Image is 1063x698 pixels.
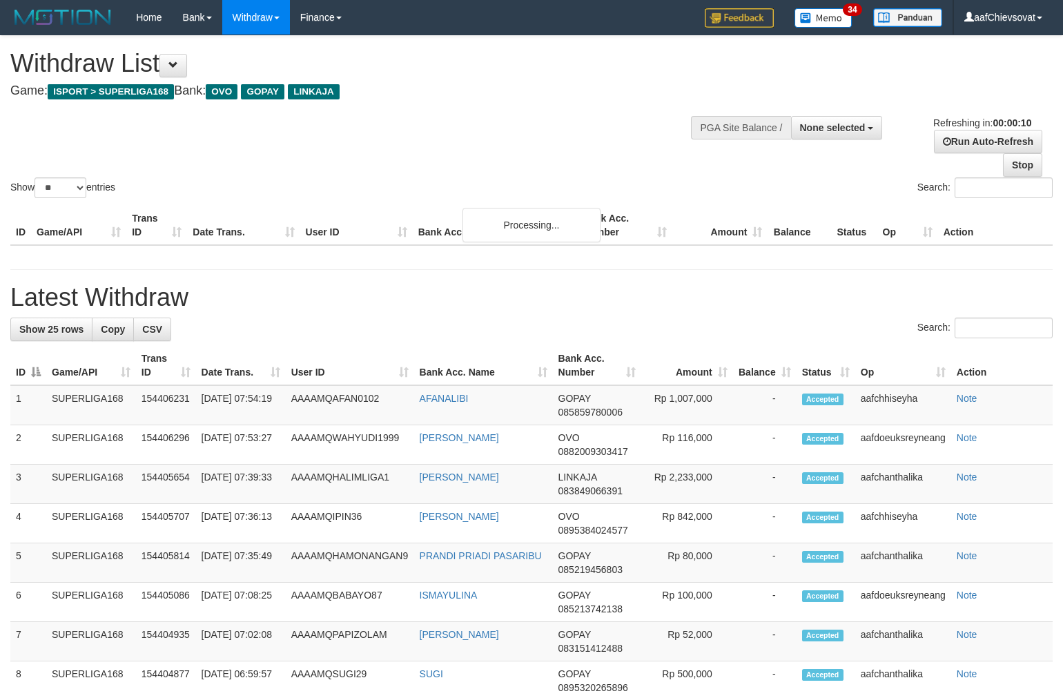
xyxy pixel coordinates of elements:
[558,446,628,457] span: Copy 0882009303417 to clipboard
[46,346,136,385] th: Game/API: activate to sort column ascending
[92,318,134,341] a: Copy
[133,318,171,341] a: CSV
[641,622,733,661] td: Rp 52,000
[558,643,623,654] span: Copy 083151412488 to clipboard
[10,583,46,622] td: 6
[196,543,286,583] td: [DATE] 07:35:49
[126,206,187,245] th: Trans ID
[19,324,84,335] span: Show 25 rows
[691,116,790,139] div: PGA Site Balance /
[558,393,591,404] span: GOPAY
[802,669,843,681] span: Accepted
[558,682,628,693] span: Copy 0895320265896 to clipboard
[558,407,623,418] span: Copy 085859780006 to clipboard
[136,504,196,543] td: 154405707
[957,590,977,601] a: Note
[142,324,162,335] span: CSV
[286,622,414,661] td: AAAAMQPAPIZOLAM
[917,318,1053,338] label: Search:
[136,543,196,583] td: 154405814
[558,590,591,601] span: GOPAY
[558,472,597,483] span: LINKAJA
[196,583,286,622] td: [DATE] 07:08:25
[641,583,733,622] td: Rp 100,000
[641,425,733,465] td: Rp 116,000
[558,525,628,536] span: Copy 0895384024577 to clipboard
[136,385,196,425] td: 154406231
[791,116,883,139] button: None selected
[641,465,733,504] td: Rp 2,233,000
[136,346,196,385] th: Trans ID: activate to sort column ascending
[993,117,1031,128] strong: 00:00:10
[10,318,92,341] a: Show 25 rows
[558,629,591,640] span: GOPAY
[558,603,623,614] span: Copy 085213742138 to clipboard
[733,465,797,504] td: -
[10,425,46,465] td: 2
[288,84,340,99] span: LINKAJA
[136,425,196,465] td: 154406296
[802,472,843,484] span: Accepted
[10,465,46,504] td: 3
[800,122,866,133] span: None selected
[855,465,951,504] td: aafchanthalika
[641,385,733,425] td: Rp 1,007,000
[802,551,843,563] span: Accepted
[10,84,695,98] h4: Game: Bank:
[48,84,174,99] span: ISPORT > SUPERLIGA168
[733,543,797,583] td: -
[802,512,843,523] span: Accepted
[553,346,642,385] th: Bank Acc. Number: activate to sort column ascending
[733,583,797,622] td: -
[672,206,768,245] th: Amount
[196,622,286,661] td: [DATE] 07:02:08
[286,385,414,425] td: AAAAMQAFAN0102
[558,564,623,575] span: Copy 085219456803 to clipboard
[300,206,413,245] th: User ID
[10,50,695,77] h1: Withdraw List
[136,622,196,661] td: 154404935
[196,346,286,385] th: Date Trans.: activate to sort column ascending
[855,543,951,583] td: aafchanthalika
[802,433,843,445] span: Accepted
[843,3,861,16] span: 34
[558,511,580,522] span: OVO
[196,385,286,425] td: [DATE] 07:54:19
[462,208,601,242] div: Processing...
[10,346,46,385] th: ID: activate to sort column descending
[420,590,478,601] a: ISMAYULINA
[705,8,774,28] img: Feedback.jpg
[46,465,136,504] td: SUPERLIGA168
[286,425,414,465] td: AAAAMQWAHYUDI1999
[420,668,443,679] a: SUGI
[1003,153,1042,177] a: Stop
[855,583,951,622] td: aafdoeuksreyneang
[558,485,623,496] span: Copy 083849066391 to clipboard
[797,346,855,385] th: Status: activate to sort column ascending
[31,206,126,245] th: Game/API
[196,504,286,543] td: [DATE] 07:36:13
[420,432,499,443] a: [PERSON_NAME]
[957,668,977,679] a: Note
[10,284,1053,311] h1: Latest Withdraw
[733,504,797,543] td: -
[10,385,46,425] td: 1
[10,177,115,198] label: Show entries
[420,393,469,404] a: AFANALIBI
[641,346,733,385] th: Amount: activate to sort column ascending
[558,550,591,561] span: GOPAY
[641,543,733,583] td: Rp 80,000
[136,465,196,504] td: 154405654
[10,504,46,543] td: 4
[957,393,977,404] a: Note
[420,550,542,561] a: PRANDI PRIADI PASARIBU
[46,504,136,543] td: SUPERLIGA168
[917,177,1053,198] label: Search:
[855,622,951,661] td: aafchanthalika
[802,630,843,641] span: Accepted
[855,425,951,465] td: aafdoeuksreyneang
[733,425,797,465] td: -
[10,206,31,245] th: ID
[286,504,414,543] td: AAAAMQIPIN36
[831,206,877,245] th: Status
